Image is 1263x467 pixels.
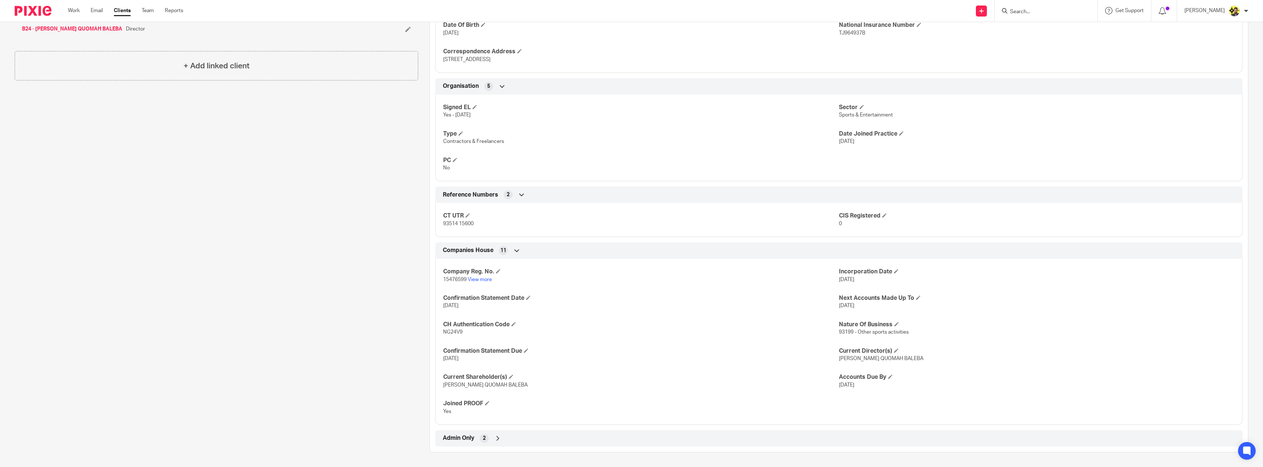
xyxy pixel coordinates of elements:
span: Admin Only [443,434,474,442]
span: 0 [839,221,842,226]
span: 11 [500,247,506,254]
h4: Nature Of Business [839,321,1235,328]
h4: Signed EL [443,104,839,111]
a: Reports [165,7,183,14]
a: Email [91,7,103,14]
span: [DATE] [839,303,854,308]
span: [DATE] [839,139,854,144]
span: NG24V9 [443,330,463,335]
h4: Correspondence Address [443,48,839,55]
span: [PERSON_NAME] QUOMAH BALEBA [839,356,923,361]
span: 93514 15600 [443,221,474,226]
span: No [443,165,450,170]
img: Pixie [15,6,51,16]
h4: Sector [839,104,1235,111]
a: B24 - [PERSON_NAME] QUOMAH BALEBA [22,25,122,33]
h4: + Add linked client [184,60,250,72]
h4: Date Joined Practice [839,130,1235,138]
h4: National Insurance Number [839,21,1235,29]
h4: Current Director(s) [839,347,1235,355]
span: 15476599 [443,277,467,282]
a: Clients [114,7,131,14]
h4: Confirmation Statement Due [443,347,839,355]
span: Yes - [DATE] [443,112,471,118]
h4: Incorporation Date [839,268,1235,276]
h4: CT UTR [443,212,839,220]
h4: Company Reg. No. [443,268,839,276]
span: Organisation [443,82,479,90]
p: [PERSON_NAME] [1184,7,1225,14]
h4: Joined PROOF [443,400,839,407]
a: Team [142,7,154,14]
h4: PC [443,157,839,164]
h4: Confirmation Statement Date [443,294,839,302]
span: Director [126,25,145,33]
span: 5 [487,83,490,90]
span: [DATE] [443,356,459,361]
a: Work [68,7,80,14]
span: Contractors & Freelancers [443,139,504,144]
input: Search [1009,9,1075,15]
span: Sports & Entertainment [839,112,893,118]
h4: Date Of Birth [443,21,839,29]
span: [DATE] [443,30,459,36]
h4: Accounts Due By [839,373,1235,381]
span: 93199 - Other sports activities [839,330,909,335]
span: Reference Numbers [443,191,498,199]
span: [PERSON_NAME] QUOMAH BALEBA [443,382,528,388]
span: 2 [507,191,510,198]
h4: Type [443,130,839,138]
span: 2 [483,435,486,442]
span: [DATE] [443,303,459,308]
a: View more [468,277,492,282]
h4: Next Accounts Made Up To [839,294,1235,302]
span: [DATE] [839,382,854,388]
h4: CH Authentication Code [443,321,839,328]
span: Companies House [443,247,493,254]
span: [DATE] [839,277,854,282]
span: [STREET_ADDRESS] [443,57,491,62]
img: Netra-New-Starbridge-Yellow.jpg [1228,5,1240,17]
h4: CIS Registered [839,212,1235,220]
span: Get Support [1115,8,1144,13]
span: TJ964937B [839,30,865,36]
h4: Current Shareholder(s) [443,373,839,381]
span: Yes [443,409,451,414]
